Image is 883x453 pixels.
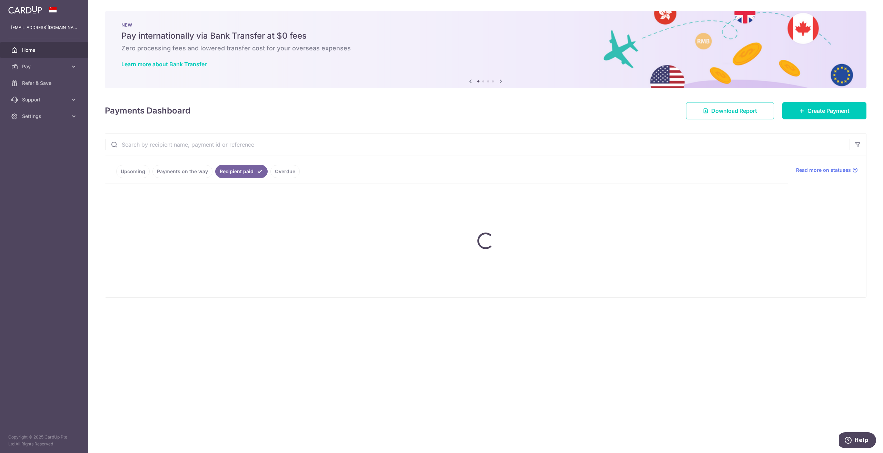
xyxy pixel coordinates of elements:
[782,102,866,119] a: Create Payment
[105,105,190,117] h4: Payments Dashboard
[121,30,850,41] h5: Pay internationally via Bank Transfer at $0 fees
[121,61,207,68] a: Learn more about Bank Transfer
[215,165,268,178] a: Recipient paid
[105,134,850,156] input: Search by recipient name, payment id or reference
[711,107,757,115] span: Download Report
[807,107,850,115] span: Create Payment
[22,80,68,87] span: Refer & Save
[796,167,858,174] a: Read more on statuses
[105,11,866,88] img: Bank transfer banner
[22,113,68,120] span: Settings
[796,167,851,174] span: Read more on statuses
[686,102,774,119] a: Download Report
[22,47,68,53] span: Home
[121,22,850,28] p: NEW
[839,432,876,450] iframe: Opens a widget where you can find more information
[11,24,77,31] p: [EMAIL_ADDRESS][DOMAIN_NAME]
[22,63,68,70] span: Pay
[121,44,850,52] h6: Zero processing fees and lowered transfer cost for your overseas expenses
[22,96,68,103] span: Support
[8,6,42,14] img: CardUp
